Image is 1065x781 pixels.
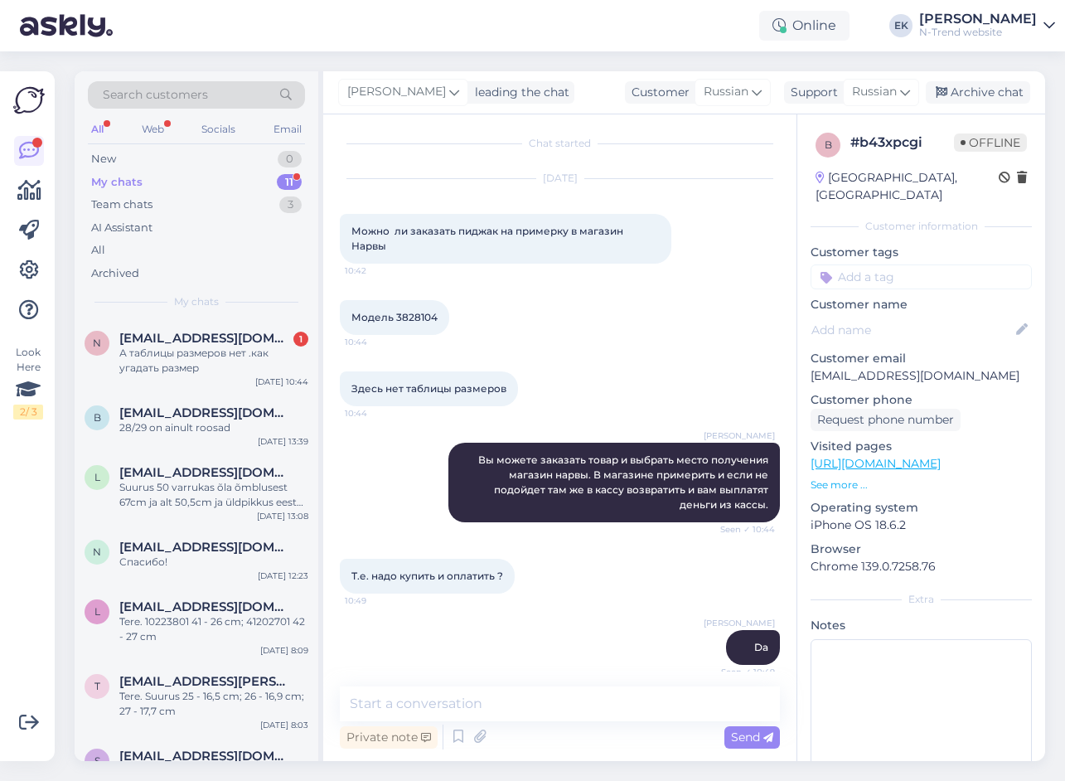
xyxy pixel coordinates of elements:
[93,337,101,349] span: n
[811,350,1032,367] p: Customer email
[340,726,438,749] div: Private note
[119,540,292,555] span: n_a_ti_k_a@list.ru
[811,499,1032,517] p: Operating system
[919,12,1037,26] div: [PERSON_NAME]
[919,26,1037,39] div: N-Trend website
[260,644,308,657] div: [DATE] 8:09
[351,311,438,323] span: Модель 3828104
[119,331,292,346] span: natalya6310@bk.ru
[340,171,780,186] div: [DATE]
[889,14,913,37] div: EK
[119,674,292,689] span: triin.reisberg@outlook.com
[811,391,1032,409] p: Customer phone
[811,244,1032,261] p: Customer tags
[138,119,167,140] div: Web
[704,429,775,442] span: [PERSON_NAME]
[119,465,292,480] span: loreta66@inbox.lv
[468,84,569,101] div: leading the chat
[103,86,208,104] span: Search customers
[351,225,626,252] span: Можно ли заказать пиджак на примерку в магазин Нарвы
[811,409,961,431] div: Request phone number
[852,83,897,101] span: Russian
[119,614,308,644] div: Tere. 10223801 41 - 26 cm; 41202701 42 - 27 cm
[926,81,1030,104] div: Archive chat
[255,376,308,388] div: [DATE] 10:44
[704,83,748,101] span: Russian
[13,345,43,420] div: Look Here
[704,617,775,629] span: [PERSON_NAME]
[345,264,407,277] span: 10:42
[91,242,105,259] div: All
[88,119,107,140] div: All
[119,420,308,435] div: 28/29 on ainult roosad
[754,641,768,653] span: Da
[811,296,1032,313] p: Customer name
[279,196,302,213] div: 3
[257,510,308,522] div: [DATE] 13:08
[278,151,302,167] div: 0
[119,749,292,764] span: svetasi@ukr.net
[850,133,954,153] div: # b43xpcgi
[625,84,690,101] div: Customer
[260,719,308,731] div: [DATE] 8:03
[811,264,1032,289] input: Add a tag
[91,196,152,213] div: Team chats
[811,219,1032,234] div: Customer information
[94,754,100,767] span: s
[119,555,308,570] div: Спасибо!
[478,454,771,511] span: Вы можете заказать товар и выбрать место получения магазин нарвы. В магазине примерить и если не ...
[811,456,941,471] a: [URL][DOMAIN_NAME]
[811,438,1032,455] p: Visited pages
[347,83,446,101] span: [PERSON_NAME]
[825,138,832,151] span: b
[258,435,308,448] div: [DATE] 13:39
[119,346,308,376] div: А таблицы размеров нет .как угадать размер
[345,407,407,420] span: 10:44
[91,265,139,282] div: Archived
[919,12,1055,39] a: [PERSON_NAME]N-Trend website
[174,294,219,309] span: My chats
[759,11,850,41] div: Online
[119,689,308,719] div: Tere. Suurus 25 - 16,5 cm; 26 - 16,9 cm; 27 - 17,7 cm
[811,321,1013,339] input: Add name
[811,541,1032,558] p: Browser
[713,523,775,536] span: Seen ✓ 10:44
[91,220,152,236] div: AI Assistant
[94,411,101,424] span: b
[13,405,43,420] div: 2 / 3
[270,119,305,140] div: Email
[119,599,292,614] span: loreta66@inbox.lv
[94,605,100,618] span: l
[258,570,308,582] div: [DATE] 12:23
[119,480,308,510] div: Suurus 50 varrukas õla õmblusest 67cm ja alt 50,5cm ja üldpikkus eest 83cm ja tagant 88cm. Suurus...
[277,174,302,191] div: 11
[351,382,506,395] span: Здесь нет таблицы размеров
[731,730,773,745] span: Send
[811,478,1032,492] p: See more ...
[13,85,45,116] img: Askly Logo
[198,119,239,140] div: Socials
[811,367,1032,385] p: [EMAIL_ADDRESS][DOMAIN_NAME]
[811,592,1032,607] div: Extra
[816,169,999,204] div: [GEOGRAPHIC_DATA], [GEOGRAPHIC_DATA]
[784,84,838,101] div: Support
[94,471,100,483] span: l
[713,666,775,678] span: Seen ✓ 10:49
[119,405,292,420] span: blaurimaa@gmail.com
[293,332,308,347] div: 1
[340,136,780,151] div: Chat started
[811,558,1032,575] p: Chrome 139.0.7258.76
[811,517,1032,534] p: iPhone OS 18.6.2
[93,546,101,558] span: n
[345,594,407,607] span: 10:49
[91,151,116,167] div: New
[345,336,407,348] span: 10:44
[954,133,1027,152] span: Offline
[351,570,503,582] span: Т.е. надо купить и оплатить ?
[811,617,1032,634] p: Notes
[91,174,143,191] div: My chats
[94,680,100,692] span: t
